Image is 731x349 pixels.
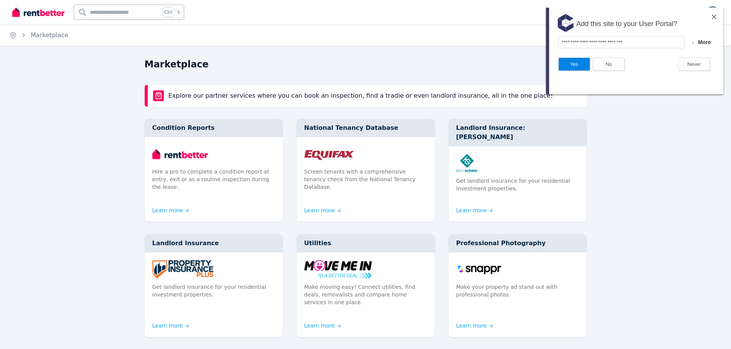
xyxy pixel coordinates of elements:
p: Explore our partner services where you can book an inspection, find a tradie or even landlord ins... [168,91,553,100]
div: Condition Reports [145,119,283,137]
span: k [177,9,180,15]
p: Make moving easy! Connect utilities, find deals, removalists and compare home services in one place. [304,283,427,306]
button: Yes [24,50,56,63]
span: More [163,31,176,38]
img: Utilities [304,260,427,279]
img: National Tenancy Database [304,145,427,163]
a: Marketplace [31,31,68,39]
p: Get landlord insurance for your residential investment properties. [456,177,579,192]
div: Landlord Insurance: [PERSON_NAME] [449,119,587,146]
img: rentBetter Marketplace [153,90,164,101]
img: Sam Berrell [706,6,719,18]
img: OUAAAAldEVYdGRhdGU6bW9kaWZ5ADIwMTgtMDItMDZUMjI6MjY6MDYrMDE6MDCabkRZAAAAGXRFWHRTb2Z0d2FyZQB3d3cuaW... [157,33,160,36]
a: Learn more [152,322,189,329]
a: Learn more [152,206,189,214]
a: Learn more [456,322,493,329]
img: Condition Reports [152,145,275,163]
img: Landlord Insurance: Terri Scheer [456,154,579,172]
div: Landlord Insurance [145,234,283,252]
button: No [58,50,90,63]
span: Add this site to your User Portal? [42,12,143,20]
div: National Tenancy Database [297,119,435,137]
button: Never [144,50,175,63]
div: Professional Photography [449,234,587,252]
p: Make your property ad stand out with professional photos. [456,283,579,298]
h1: Marketplace [145,58,209,70]
img: svg+xml;base64,PD94bWwgdmVyc2lvbj0iMS4wIiBlbmNvZGluZz0iVVRGLTgiPz4KPHN2ZyB3aWR0aD0iNDhweCIgaGVpZ2... [22,6,40,25]
a: Learn more [304,206,341,214]
a: Learn more [304,322,341,329]
img: Landlord Insurance [152,260,275,279]
img: RentBetter [12,7,64,18]
p: Screen tenants with a comprehensive tenancy check from the National Tenancy Database. [304,168,427,191]
span: Ctrl [162,7,174,17]
a: Learn more [456,206,493,214]
img: 366kdW7bZf5IgGNA5d8FYPGppdBqSHtUB08xHy6BdXA+5T2R62QLwqgAAAABJRU5ErkJggg== [177,7,182,11]
img: Professional Photography [456,260,579,279]
div: Utilities [297,234,435,252]
p: Hire a pro to complete a condition report at entry, exit or as a routine inspection during the le... [152,168,275,191]
p: Get landlord insurance for your residential investment properties. [152,283,275,298]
